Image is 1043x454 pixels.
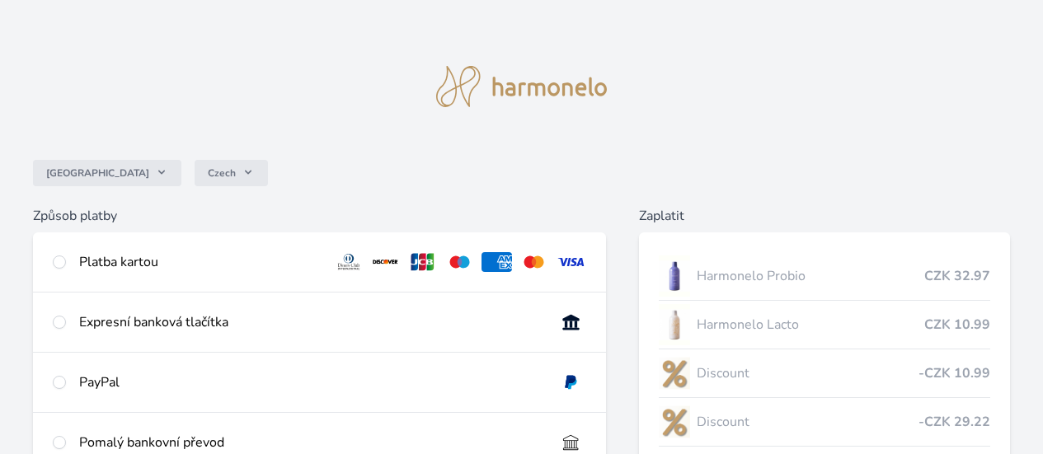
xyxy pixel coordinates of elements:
img: bankTransfer_IBAN.svg [556,433,586,452]
div: Pomalý bankovní převod [79,433,543,452]
span: Discount [697,412,918,432]
span: CZK 10.99 [924,315,990,335]
h6: Způsob platby [33,206,606,226]
span: -CZK 29.22 [918,412,990,432]
img: discover.svg [370,252,401,272]
div: PayPal [79,372,543,392]
span: -CZK 10.99 [918,363,990,383]
img: paypal.svg [556,372,586,392]
h6: Zaplatit [639,206,1010,226]
div: Platba kartou [79,252,321,272]
img: amex.svg [482,252,512,272]
img: CLEAN_LACTO_se_stinem_x-hi-lo.jpg [659,304,690,345]
img: visa.svg [556,252,586,272]
img: diners.svg [334,252,364,272]
span: Discount [697,363,918,383]
img: CLEAN_PROBIO_se_stinem_x-lo.jpg [659,255,690,297]
span: CZK 32.97 [924,266,990,286]
img: maestro.svg [444,252,475,272]
img: discount-lo.png [659,353,690,394]
img: onlineBanking_CZ.svg [556,312,586,332]
span: Harmonelo Lacto [697,315,924,335]
span: [GEOGRAPHIC_DATA] [46,166,149,180]
img: mc.svg [519,252,549,272]
span: Czech [208,166,236,180]
img: logo.svg [436,66,608,107]
div: Expresní banková tlačítka [79,312,543,332]
span: Harmonelo Probio [697,266,924,286]
img: discount-lo.png [659,401,690,442]
button: [GEOGRAPHIC_DATA] [33,160,181,186]
button: Czech [195,160,268,186]
img: jcb.svg [407,252,438,272]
